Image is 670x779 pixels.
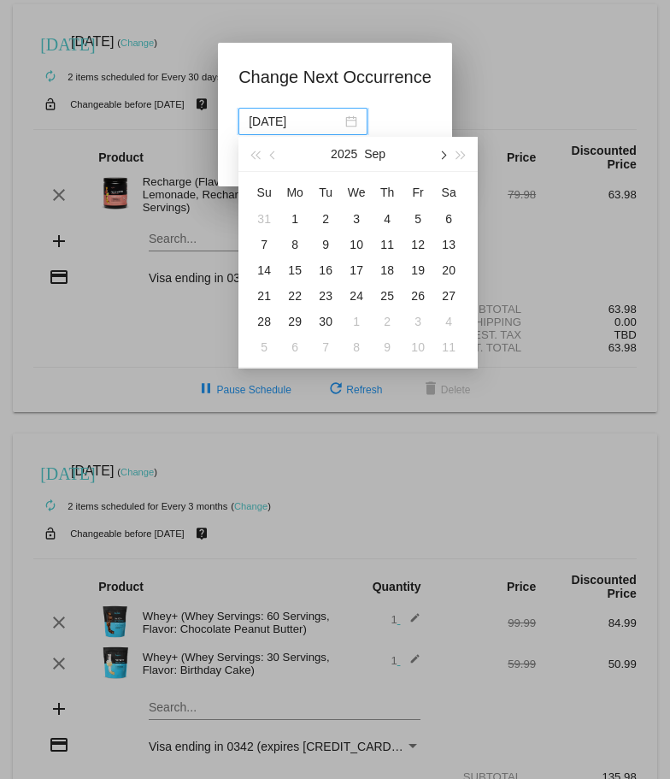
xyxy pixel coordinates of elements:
[372,283,403,309] td: 9/25/2025
[403,179,433,206] th: Fri
[341,257,372,283] td: 9/17/2025
[315,311,336,332] div: 30
[433,232,464,257] td: 9/13/2025
[438,260,459,280] div: 20
[310,179,341,206] th: Tue
[285,337,305,357] div: 6
[403,309,433,334] td: 10/3/2025
[408,234,428,255] div: 12
[310,309,341,334] td: 9/30/2025
[279,179,310,206] th: Mon
[315,337,336,357] div: 7
[341,232,372,257] td: 9/10/2025
[279,232,310,257] td: 9/8/2025
[346,286,367,306] div: 24
[254,337,274,357] div: 5
[346,260,367,280] div: 17
[403,283,433,309] td: 9/26/2025
[249,206,279,232] td: 8/31/2025
[279,283,310,309] td: 9/22/2025
[249,283,279,309] td: 9/21/2025
[364,137,385,171] button: Sep
[245,137,264,171] button: Last year (Control + left)
[346,337,367,357] div: 8
[438,337,459,357] div: 11
[346,209,367,229] div: 3
[254,209,274,229] div: 31
[254,286,274,306] div: 21
[341,309,372,334] td: 10/1/2025
[310,334,341,360] td: 10/7/2025
[341,206,372,232] td: 9/3/2025
[249,179,279,206] th: Sun
[254,234,274,255] div: 7
[249,112,342,131] input: Select date
[408,286,428,306] div: 26
[403,206,433,232] td: 9/5/2025
[433,334,464,360] td: 10/11/2025
[285,260,305,280] div: 15
[341,179,372,206] th: Wed
[249,309,279,334] td: 9/28/2025
[331,137,357,171] button: 2025
[433,206,464,232] td: 9/6/2025
[279,206,310,232] td: 9/1/2025
[403,334,433,360] td: 10/10/2025
[279,257,310,283] td: 9/15/2025
[433,283,464,309] td: 9/27/2025
[408,311,428,332] div: 3
[249,257,279,283] td: 9/14/2025
[438,234,459,255] div: 13
[403,257,433,283] td: 9/19/2025
[279,334,310,360] td: 10/6/2025
[315,209,336,229] div: 2
[265,137,284,171] button: Previous month (PageUp)
[408,337,428,357] div: 10
[238,63,432,91] h1: Change Next Occurrence
[285,286,305,306] div: 22
[315,234,336,255] div: 9
[438,209,459,229] div: 6
[249,334,279,360] td: 10/5/2025
[254,260,274,280] div: 14
[452,137,471,171] button: Next year (Control + right)
[372,232,403,257] td: 9/11/2025
[315,260,336,280] div: 16
[438,286,459,306] div: 27
[372,206,403,232] td: 9/4/2025
[310,257,341,283] td: 9/16/2025
[377,209,397,229] div: 4
[346,234,367,255] div: 10
[377,286,397,306] div: 25
[249,232,279,257] td: 9/7/2025
[285,311,305,332] div: 29
[372,179,403,206] th: Thu
[377,311,397,332] div: 2
[279,309,310,334] td: 9/29/2025
[408,260,428,280] div: 19
[254,311,274,332] div: 28
[408,209,428,229] div: 5
[432,137,451,171] button: Next month (PageDown)
[315,286,336,306] div: 23
[372,257,403,283] td: 9/18/2025
[433,179,464,206] th: Sat
[310,232,341,257] td: 9/9/2025
[377,337,397,357] div: 9
[310,283,341,309] td: 9/23/2025
[377,260,397,280] div: 18
[310,206,341,232] td: 9/2/2025
[285,234,305,255] div: 8
[372,334,403,360] td: 10/9/2025
[346,311,367,332] div: 1
[403,232,433,257] td: 9/12/2025
[433,309,464,334] td: 10/4/2025
[341,283,372,309] td: 9/24/2025
[438,311,459,332] div: 4
[285,209,305,229] div: 1
[372,309,403,334] td: 10/2/2025
[433,257,464,283] td: 9/20/2025
[341,334,372,360] td: 10/8/2025
[377,234,397,255] div: 11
